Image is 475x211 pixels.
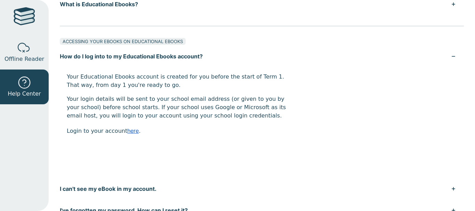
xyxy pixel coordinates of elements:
[67,125,288,136] p: Login to your account .
[60,46,464,67] button: How do I log into to my Educational Ebooks account?
[60,38,186,45] div: ACCESSING YOUR EBOOKS ON EDUCATIONAL EBOOKS
[67,73,288,89] p: Your Educational Ebooks account is created for you before the start of Term 1. That way, from day...
[60,178,464,200] button: I can't see my eBook in my account.
[5,55,44,63] span: Offline Reader
[8,90,41,98] span: Help Center
[127,127,139,134] a: here
[67,95,288,120] p: Your login details will be sent to your school email address (or given to you by your school) bef...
